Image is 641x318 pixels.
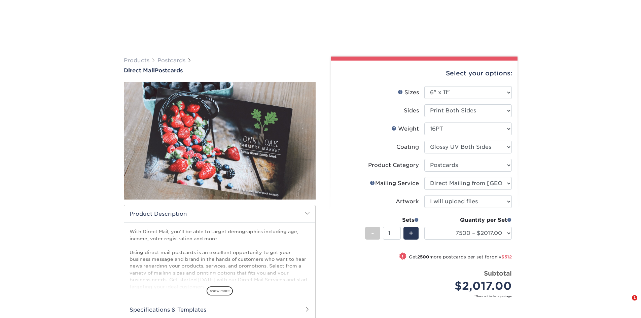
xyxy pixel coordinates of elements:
[124,67,155,74] span: Direct Mail
[370,179,419,187] div: Mailing Service
[402,253,403,260] span: !
[391,125,419,133] div: Weight
[157,57,185,64] a: Postcards
[124,67,316,74] h1: Postcards
[429,278,512,294] div: $2,017.00
[424,216,512,224] div: Quantity per Set
[409,254,512,261] small: Get more postcards per set for
[409,228,413,238] span: +
[207,286,233,295] span: show more
[124,74,316,207] img: Direct Mail 01
[368,161,419,169] div: Product Category
[398,89,419,97] div: Sizes
[124,205,315,222] h2: Product Description
[342,294,512,298] small: *Does not include postage
[404,107,419,115] div: Sides
[484,270,512,277] strong: Subtotal
[632,295,637,301] span: 1
[417,254,429,259] strong: 2500
[371,228,374,238] span: -
[501,254,512,259] span: $512
[492,254,512,259] span: only
[336,61,512,86] div: Select your options:
[124,67,316,74] a: Direct MailPostcards
[130,228,310,290] p: With Direct Mail, you’ll be able to target demographics including age, income, voter registration...
[396,198,419,206] div: Artwork
[396,143,419,151] div: Coating
[365,216,419,224] div: Sets
[124,57,149,64] a: Products
[618,295,634,311] iframe: Intercom live chat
